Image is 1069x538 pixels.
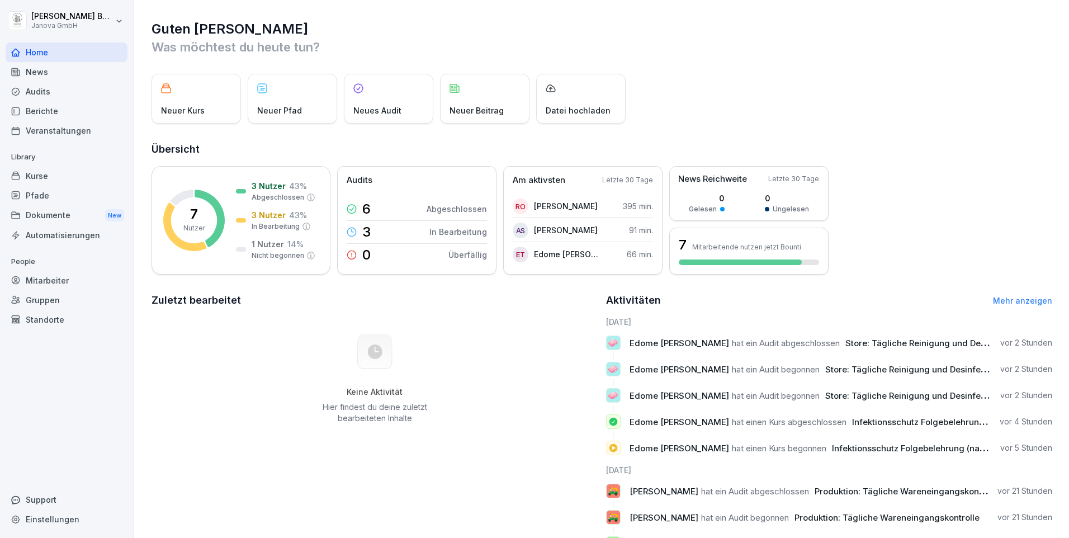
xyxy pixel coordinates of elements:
a: Pfade [6,186,127,205]
a: Veranstaltungen [6,121,127,140]
span: [PERSON_NAME] [630,512,698,523]
a: DokumenteNew [6,205,127,226]
p: Janova GmbH [31,22,113,30]
div: Support [6,490,127,509]
span: Infektionsschutz Folgebelehrung (nach §43 IfSG) [832,443,1030,454]
p: 🧼 [608,361,618,377]
p: 1 Nutzer [252,238,284,250]
span: [PERSON_NAME] [630,486,698,497]
p: Ungelesen [773,204,809,214]
a: Mitarbeiter [6,271,127,290]
span: hat einen Kurs abgeschlossen [732,417,846,427]
div: Dokumente [6,205,127,226]
span: Store: Tägliche Reinigung und Desinfektion der Filiale [845,338,1063,348]
p: 3 Nutzer [252,209,286,221]
span: Infektionsschutz Folgebelehrung (nach §43 IfSG) [852,417,1051,427]
p: vor 5 Stunden [1000,442,1052,454]
h5: Keine Aktivität [318,387,431,397]
a: Berichte [6,101,127,121]
p: 3 [362,225,371,239]
a: Gruppen [6,290,127,310]
p: 🧼 [608,388,618,403]
p: Am aktivsten [513,174,565,187]
div: Automatisierungen [6,225,127,245]
div: AS [513,223,528,238]
div: Ro [513,199,528,214]
span: Produktion: Tägliche Wareneingangskontrolle [794,512,980,523]
p: [PERSON_NAME] Baradei [31,12,113,21]
p: In Bearbeitung [429,226,487,238]
a: Standorte [6,310,127,329]
div: Audits [6,82,127,101]
span: Edome [PERSON_NAME] [630,443,729,454]
span: Store: Tägliche Reinigung und Desinfektion der Filiale [825,390,1043,401]
p: vor 2 Stunden [1000,337,1052,348]
p: 🛺 [608,509,618,525]
p: vor 2 Stunden [1000,364,1052,375]
p: 66 min. [627,248,653,260]
span: Edome [PERSON_NAME] [630,417,729,427]
p: 0 [689,192,725,204]
div: Einstellungen [6,509,127,529]
span: hat ein Audit begonnen [732,364,820,375]
p: Was möchtest du heute tun? [152,38,1052,56]
p: vor 2 Stunden [1000,390,1052,401]
p: News Reichweite [678,173,747,186]
p: Überfällig [448,249,487,261]
p: 14 % [287,238,304,250]
h3: 7 [679,235,687,254]
a: Kurse [6,166,127,186]
div: News [6,62,127,82]
p: In Bearbeitung [252,221,300,232]
h6: [DATE] [606,464,1053,476]
p: Neuer Beitrag [450,105,504,116]
h1: Guten [PERSON_NAME] [152,20,1052,38]
p: [PERSON_NAME] [534,200,598,212]
p: People [6,253,127,271]
a: Home [6,43,127,62]
a: Mehr anzeigen [993,296,1052,305]
p: Gelesen [689,204,717,214]
span: Produktion: Tägliche Wareneingangskontrolle [815,486,1000,497]
p: Edome [PERSON_NAME] [534,248,598,260]
h2: Zuletzt bearbeitet [152,292,598,308]
span: Store: Tägliche Reinigung und Desinfektion der Filiale [825,364,1043,375]
p: Neuer Pfad [257,105,302,116]
div: New [105,209,124,222]
p: Datei hochladen [546,105,611,116]
p: [PERSON_NAME] [534,224,598,236]
p: vor 21 Stunden [997,485,1052,497]
p: Abgeschlossen [427,203,487,215]
p: Neues Audit [353,105,401,116]
p: Neuer Kurs [161,105,205,116]
p: 6 [362,202,371,216]
span: hat ein Audit begonnen [732,390,820,401]
p: 🛺 [608,483,618,499]
p: vor 21 Stunden [997,512,1052,523]
p: Library [6,148,127,166]
p: 0 [765,192,809,204]
p: 91 min. [629,224,653,236]
p: Nicht begonnen [252,251,304,261]
p: Hier findest du deine zuletzt bearbeiteten Inhalte [318,402,431,424]
p: Letzte 30 Tage [768,174,819,184]
p: 43 % [289,180,307,192]
p: Mitarbeitende nutzen jetzt Bounti [692,243,801,251]
h2: Aktivitäten [606,292,661,308]
p: 7 [190,207,198,221]
p: Audits [347,174,372,187]
p: 395 min. [623,200,653,212]
p: vor 4 Stunden [1000,416,1052,427]
span: hat ein Audit begonnen [701,512,789,523]
span: hat ein Audit abgeschlossen [732,338,840,348]
p: 43 % [289,209,307,221]
span: Edome [PERSON_NAME] [630,338,729,348]
p: Letzte 30 Tage [602,175,653,185]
